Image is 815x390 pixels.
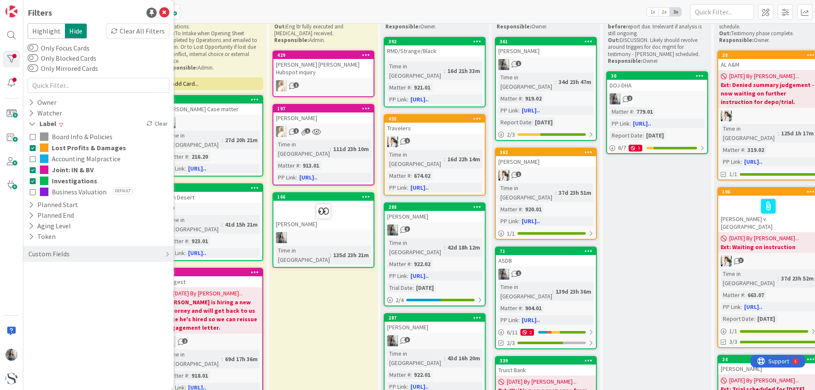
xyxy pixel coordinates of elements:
[384,202,486,306] a: 288[PERSON_NAME]LGTime in [GEOGRAPHIC_DATA]:42d 18h 12mMatter #:922.02PP Link:[URL]..Trial Date:[...
[385,295,485,306] div: 2/4
[496,255,596,266] div: ASDB
[30,186,167,197] button: Business ValuationDefault
[523,205,544,214] div: 920.01
[407,95,408,104] span: :
[165,236,188,246] div: Matter #
[690,4,754,20] input: Quick Filter...
[633,120,651,127] a: [URL]..
[223,135,260,145] div: 27d 20h 21m
[496,45,596,56] div: [PERSON_NAME]
[222,220,223,229] span: :
[606,71,708,154] a: 30DOJ-DHALGMatter #:779.01PP Link:[URL]..Report Date:[DATE]6/71
[507,229,515,238] span: 1 / 1
[388,315,485,321] div: 287
[745,145,766,154] div: 319.02
[385,38,485,45] div: 392
[778,274,779,283] span: :
[387,136,398,147] img: KT
[496,247,596,266] div: 71ASDB
[161,183,263,261] a: 405High DesertTime in [GEOGRAPHIC_DATA]:41d 15h 21mMatter #:923.01PP Link:[URL]..
[754,314,755,323] span: :
[273,201,374,230] div: [PERSON_NAME]
[721,145,744,154] div: Matter #
[607,143,707,153] div: 6/71
[273,51,374,78] div: 429[PERSON_NAME] [PERSON_NAME] Hubspot inquiry
[507,130,515,139] span: 2 / 3
[744,158,762,166] a: [URL]..
[387,150,444,168] div: Time in [GEOGRAPHIC_DATA]
[277,52,374,58] div: 429
[173,289,243,298] span: [DATE] By [PERSON_NAME]...
[28,63,98,73] label: Only Mirrored Cards
[276,161,299,170] div: Matter #
[276,232,287,243] img: LG
[496,149,596,167] div: 362[PERSON_NAME]
[522,303,523,313] span: :
[388,204,485,210] div: 288
[496,170,596,181] div: KT
[607,72,707,91] div: 30DOJ-DHA
[445,66,482,76] div: 16d 21h 33m
[385,203,485,222] div: 288[PERSON_NAME]
[185,248,186,258] span: :
[28,78,169,93] input: Quick Filter...
[161,95,263,177] a: 225[PERSON_NAME] Case matterLGTime in [GEOGRAPHIC_DATA]:27d 20h 21mMatter #:216.20PP Link:[URL]..
[522,316,540,324] a: [URL]..
[30,175,167,186] button: Investigations
[165,164,185,173] div: PP Link
[277,194,374,200] div: 166
[384,37,486,107] a: 392RMD/Strange/BlackTime in [GEOGRAPHIC_DATA]:16d 21h 33mMatter #:921.01PP Link:[URL]..
[162,192,262,203] div: High Desert
[498,73,555,91] div: Time in [GEOGRAPHIC_DATA]
[385,45,485,56] div: RMD/Strange/Black
[330,144,331,154] span: :
[388,116,485,122] div: 435
[445,243,482,252] div: 42d 18h 12m
[166,185,262,191] div: 405
[162,96,262,104] div: 225
[385,115,485,123] div: 435
[30,164,167,175] button: Joint: IN & BV
[498,59,509,70] img: LG
[610,93,621,104] img: LG
[498,315,518,325] div: PP Link
[729,337,737,346] span: 3/3
[500,39,596,45] div: 361
[276,246,330,264] div: Time in [GEOGRAPHIC_DATA]
[52,131,112,142] span: Board Info & Policies
[165,298,260,332] b: [PERSON_NAME] is hiring a new attorney and will get back to us once he's hired so we can reissue ...
[500,358,596,364] div: 339
[555,188,556,197] span: :
[387,238,444,257] div: Time in [GEOGRAPHIC_DATA]
[410,259,412,269] span: :
[630,119,631,128] span: :
[385,123,485,134] div: Travelers
[188,165,206,172] a: [URL]..
[171,80,199,87] span: Add Card...
[507,339,515,348] span: 2/3
[721,314,754,323] div: Report Date
[273,105,374,123] div: 197[PERSON_NAME]
[445,354,482,363] div: 43d 16h 20m
[385,224,485,236] div: LG
[387,335,398,346] img: LG
[745,290,766,300] div: 663.07
[498,205,522,214] div: Matter #
[412,259,433,269] div: 922.02
[611,73,707,79] div: 30
[387,224,398,236] img: LG
[6,349,17,361] img: LG
[166,269,262,275] div: 340
[273,105,374,112] div: 197
[44,3,46,10] div: 5
[496,247,596,255] div: 71
[223,220,260,229] div: 41d 15h 21m
[498,282,552,301] div: Time in [GEOGRAPHIC_DATA]
[721,290,744,300] div: Matter #
[387,183,407,192] div: PP Link
[445,154,482,164] div: 16d 22h 14m
[721,157,741,166] div: PP Link
[52,153,121,164] span: Accounting Malpractice
[533,118,555,127] div: [DATE]
[627,95,632,101] span: 2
